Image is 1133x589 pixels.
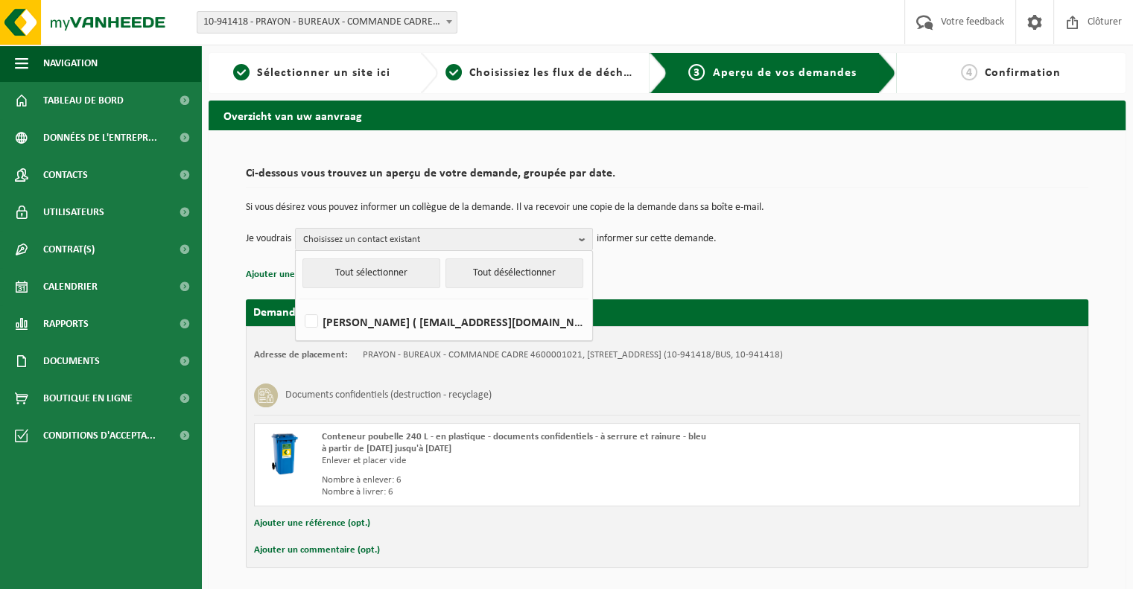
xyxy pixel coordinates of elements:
img: WB-0240-HPE-BE-09.png [262,431,307,476]
button: Ajouter un commentaire (opt.) [254,541,380,560]
span: Rapports [43,305,89,343]
span: 3 [688,64,705,80]
span: Navigation [43,45,98,82]
h2: Ci-dessous vous trouvez un aperçu de votre demande, groupée par date. [246,168,1088,188]
button: Tout désélectionner [445,258,583,288]
button: Ajouter une référence (opt.) [254,514,370,533]
strong: Demande pour [DATE] [253,307,366,319]
span: Aperçu de vos demandes [712,67,856,79]
h2: Overzicht van uw aanvraag [209,101,1126,130]
button: Tout sélectionner [302,258,440,288]
span: Choisissez un contact existant [303,229,573,251]
strong: à partir de [DATE] jusqu'à [DATE] [322,444,451,453]
a: 1Sélectionner un site ici [216,64,408,82]
h3: Documents confidentiels (destruction - recyclage) [285,383,492,407]
span: Conteneur poubelle 240 L - en plastique - documents confidentiels - à serrure et rainure - bleu [322,432,706,442]
p: informer sur cette demande. [597,228,717,250]
span: Données de l'entrepr... [43,119,157,156]
span: Confirmation [985,67,1061,79]
span: Documents [43,343,100,380]
span: Contrat(s) [43,231,95,268]
span: Choisissiez les flux de déchets et récipients [469,67,717,79]
button: Choisissez un contact existant [295,228,593,250]
button: Ajouter une référence (opt.) [246,265,362,284]
p: Si vous désirez vous pouvez informer un collègue de la demande. Il va recevoir une copie de la de... [246,203,1088,213]
span: Tableau de bord [43,82,124,119]
strong: Adresse de placement: [254,350,348,360]
a: 2Choisissiez les flux de déchets et récipients [445,64,638,82]
div: Nombre à livrer: 6 [322,486,727,498]
span: Calendrier [43,268,98,305]
td: PRAYON - BUREAUX - COMMANDE CADRE 4600001021, [STREET_ADDRESS] (10-941418/BUS, 10-941418) [363,349,783,361]
p: Je voudrais [246,228,291,250]
span: Utilisateurs [43,194,104,231]
span: Contacts [43,156,88,194]
span: 1 [233,64,250,80]
span: 4 [961,64,977,80]
span: Conditions d'accepta... [43,417,156,454]
span: 10-941418 - PRAYON - BUREAUX - COMMANDE CADRE 4600001021 - FLÉMALLE [197,12,457,33]
label: [PERSON_NAME] ( [EMAIL_ADDRESS][DOMAIN_NAME] ) [302,311,585,333]
div: Nombre à enlever: 6 [322,474,727,486]
span: 10-941418 - PRAYON - BUREAUX - COMMANDE CADRE 4600001021 - FLÉMALLE [197,11,457,34]
span: 2 [445,64,462,80]
span: Sélectionner un site ici [257,67,390,79]
span: Boutique en ligne [43,380,133,417]
div: Enlever et placer vide [322,455,727,467]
